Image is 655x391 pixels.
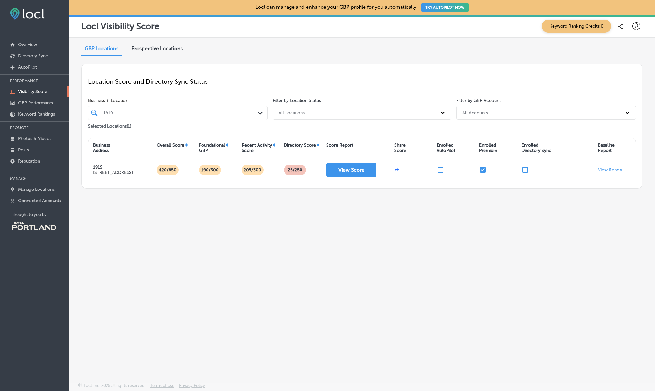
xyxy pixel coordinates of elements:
[456,98,501,103] label: Filter by GBP Account
[88,78,636,85] p: Location Score and Directory Sync Status
[326,143,353,148] div: Score Report
[131,45,183,51] span: Prospective Locations
[157,143,184,148] div: Overall Score
[18,42,37,47] p: Overview
[542,20,611,33] span: Keyword Ranking Credits: 0
[150,383,174,391] a: Terms of Use
[81,21,160,31] p: Locl Visibility Score
[12,222,56,230] img: Travel Portland
[273,98,321,103] label: Filter by Location Status
[18,187,55,192] p: Manage Locations
[241,165,264,175] p: 205/300
[156,165,179,175] p: 420/850
[103,110,259,116] div: 1919
[18,53,48,59] p: Directory Sync
[93,170,133,175] p: [STREET_ADDRESS]
[279,110,305,115] div: All Locations
[18,159,40,164] p: Reputation
[18,136,51,141] p: Photos & Videos
[326,163,376,177] button: View Score
[18,100,55,106] p: GBP Performance
[18,198,61,203] p: Connected Accounts
[462,110,488,115] div: All Accounts
[88,121,131,129] p: Selected Locations ( 1 )
[199,165,221,175] p: 190/300
[421,3,469,12] button: TRY AUTOPILOT NOW
[598,167,623,173] a: View Report
[12,212,69,217] p: Brought to you by
[10,8,45,20] img: fda3e92497d09a02dc62c9cd864e3231.png
[84,383,145,388] p: Locl, Inc. 2025 all rights reserved.
[18,65,37,70] p: AutoPilot
[479,143,497,153] div: Enrolled Premium
[18,112,55,117] p: Keyword Rankings
[18,89,47,94] p: Visibility Score
[521,143,551,153] div: Enrolled Directory Sync
[394,143,406,153] div: Share Score
[93,164,102,170] strong: 1919
[18,147,29,153] p: Posts
[598,143,615,153] div: Baseline Report
[284,143,316,148] div: Directory Score
[242,143,272,153] div: Recent Activity Score
[179,383,205,391] a: Privacy Policy
[199,143,225,153] div: Foundational GBP
[285,165,305,175] p: 25 /250
[88,98,268,103] span: Business + Location
[93,143,110,153] div: Business Address
[85,45,118,51] span: GBP Locations
[437,143,455,153] div: Enrolled AutoPilot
